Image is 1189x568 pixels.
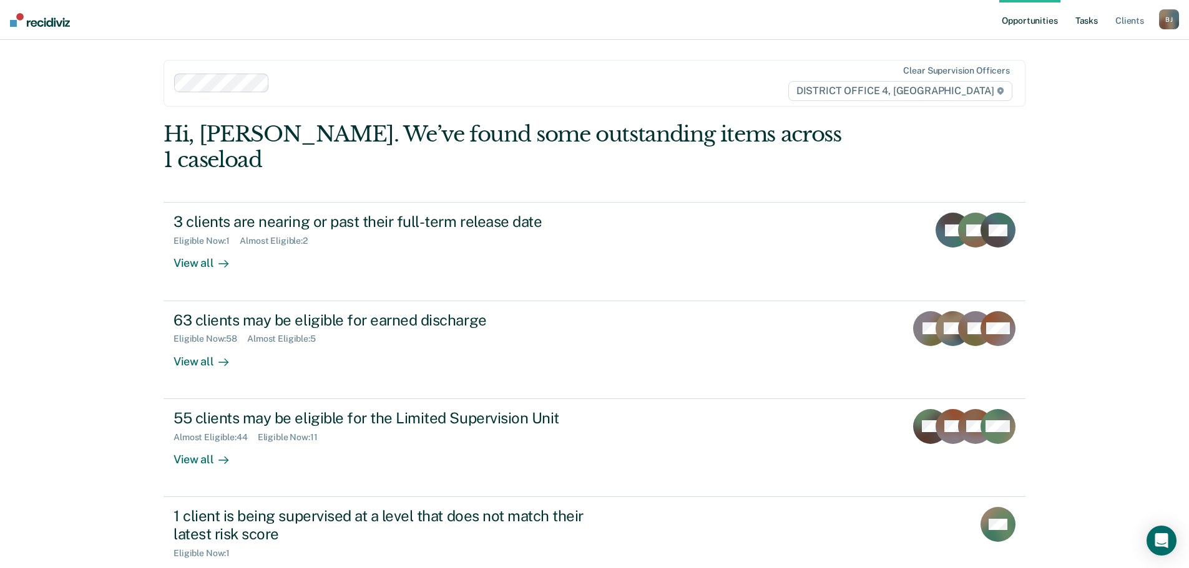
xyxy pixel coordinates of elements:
[174,442,243,466] div: View all
[1159,9,1179,29] div: B J
[174,344,243,368] div: View all
[903,65,1009,76] div: Clear supervision officers
[174,507,612,543] div: 1 client is being supervised at a level that does not match their latest risk score
[174,213,612,231] div: 3 clients are nearing or past their full-term release date
[258,432,328,443] div: Eligible Now : 11
[174,409,612,427] div: 55 clients may be eligible for the Limited Supervision Unit
[788,81,1012,101] span: DISTRICT OFFICE 4, [GEOGRAPHIC_DATA]
[164,202,1025,301] a: 3 clients are nearing or past their full-term release dateEligible Now:1Almost Eligible:2View all
[164,122,853,173] div: Hi, [PERSON_NAME]. We’ve found some outstanding items across 1 caseload
[174,548,240,559] div: Eligible Now : 1
[164,301,1025,399] a: 63 clients may be eligible for earned dischargeEligible Now:58Almost Eligible:5View all
[174,236,240,246] div: Eligible Now : 1
[10,13,70,27] img: Recidiviz
[247,334,326,344] div: Almost Eligible : 5
[174,311,612,329] div: 63 clients may be eligible for earned discharge
[164,399,1025,497] a: 55 clients may be eligible for the Limited Supervision UnitAlmost Eligible:44Eligible Now:11View all
[174,246,243,271] div: View all
[174,334,247,344] div: Eligible Now : 58
[174,432,258,443] div: Almost Eligible : 44
[240,236,318,246] div: Almost Eligible : 2
[1147,526,1177,556] div: Open Intercom Messenger
[1159,9,1179,29] button: BJ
